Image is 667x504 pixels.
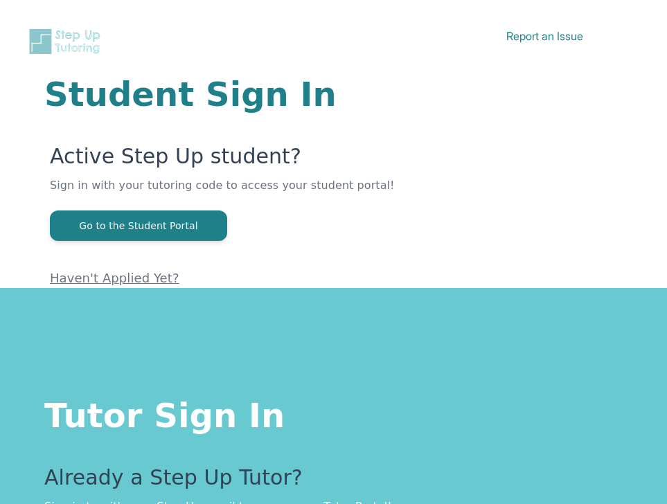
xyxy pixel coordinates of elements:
[50,144,623,177] p: Active Step Up student?
[44,393,623,432] h1: Tutor Sign In
[50,177,623,210] p: Sign in with your tutoring code to access your student portal!
[506,29,583,43] a: Report an Issue
[50,210,227,241] button: Go to the Student Portal
[44,78,623,111] h1: Student Sign In
[50,271,179,285] a: Haven't Applied Yet?
[50,219,227,232] a: Go to the Student Portal
[44,465,623,498] p: Already a Step Up Tutor?
[28,28,105,55] img: Step Up Tutoring horizontal logo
